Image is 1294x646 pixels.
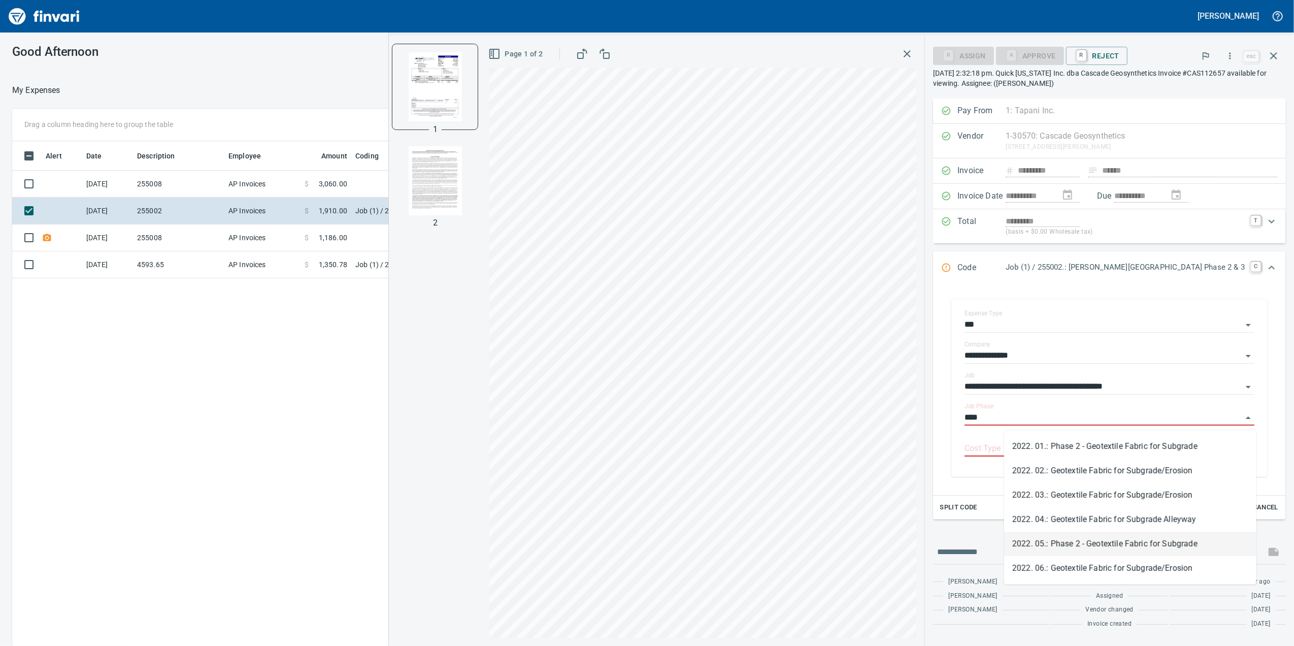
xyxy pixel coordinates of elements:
label: Expense Type [965,310,1002,316]
td: [DATE] [82,251,133,278]
p: 2 [433,217,438,229]
li: 2022. 03.: Geotextile Fabric for Subgrade/Erosion [1004,483,1256,507]
span: 3,060.00 [319,179,347,189]
button: Flag [1195,45,1217,67]
p: Total [957,215,1006,237]
label: Company [965,341,991,347]
div: Assign [933,51,993,59]
button: Close [1241,411,1255,425]
td: [DATE] [82,171,133,198]
span: Coding [355,150,379,162]
button: More [1219,45,1241,67]
span: Coding [355,150,392,162]
img: Page 1 [401,52,470,121]
button: RReject [1066,47,1127,65]
span: 1,186.00 [319,233,347,243]
button: Page 1 of 2 [486,45,547,63]
div: Expand [933,285,1286,520]
button: Open [1241,349,1255,363]
li: 2022. 05.: Phase 2 - Geotextile Fabric for Subgrade [1004,532,1256,556]
p: (basis + $0.00 Wholesale tax) [1006,227,1245,237]
td: [DATE] [82,224,133,251]
td: 255002 [133,198,224,224]
h3: Good Afternoon [12,45,335,59]
span: Description [137,150,175,162]
li: 2022. 06.: Geotextile Fabric for Subgrade/Erosion [1004,556,1256,580]
span: 1,910.00 [319,206,347,216]
span: Split Code [940,502,977,513]
span: Employee [228,150,274,162]
span: Cancel [1252,502,1279,513]
td: AP Invoices [224,171,301,198]
a: esc [1244,51,1259,62]
p: Code [957,262,1006,275]
span: Date [86,150,115,162]
p: 1 [433,123,438,136]
label: Job [965,372,975,378]
p: [DATE] 2:32:18 pm. Quick [US_STATE] Inc. dba Cascade Geosynthetics Invoice #CAS112657 available f... [933,68,1286,88]
h5: [PERSON_NAME] [1198,11,1259,21]
span: Vendor changed [1085,605,1134,615]
span: [DATE] [1252,591,1271,601]
span: Date [86,150,102,162]
td: Job (1) / 255002.: [PERSON_NAME][GEOGRAPHIC_DATA] Phase 2 & 3 / 1003. .: General Requirements / 5... [351,251,605,278]
img: Page 2 [401,146,470,215]
button: Cancel [1249,500,1282,515]
button: [PERSON_NAME] [1196,8,1262,24]
label: Job Phase [965,403,993,409]
span: [PERSON_NAME] [948,577,997,587]
li: 2022. 01.: Phase 2 - Geotextile Fabric for Subgrade [1004,434,1256,459]
span: Assigned [1096,591,1123,601]
div: Expand [933,209,1286,243]
p: Job (1) / 255002.: [PERSON_NAME][GEOGRAPHIC_DATA] Phase 2 & 3 [1006,262,1245,273]
li: 2022. 04.: Geotextile Fabric for Subgrade Alleyway [1004,507,1256,532]
span: [PERSON_NAME] [948,605,997,615]
td: 255008 [133,224,224,251]
a: C [1251,262,1261,272]
td: [DATE] [82,198,133,224]
span: [PERSON_NAME] [948,591,997,601]
p: Drag a column heading here to group the table [24,119,173,130]
span: 1,350.78 [319,260,347,270]
button: Open [1241,318,1255,332]
p: My Expenses [12,84,60,96]
span: This records your message into the invoice and notifies anyone mentioned [1262,540,1286,564]
td: 4593.65 [133,251,224,278]
td: AP Invoices [224,224,301,251]
img: Finvari [6,4,82,28]
span: Alert [46,150,62,162]
li: 2022. 02.: Geotextile Fabric for Subgrade/Erosion [1004,459,1256,483]
span: $ [305,260,309,270]
div: Job Phase required [996,51,1064,59]
button: Split Code [937,500,980,515]
span: [DATE] [1252,605,1271,615]
span: Amount [321,150,347,162]
span: Page 1 of 2 [490,48,543,60]
span: $ [305,179,309,189]
td: Job (1) / 255002.: [PERSON_NAME][GEOGRAPHIC_DATA] Phase 2 & 3 [351,198,605,224]
span: Alert [46,150,75,162]
button: Open [1241,380,1255,394]
span: Amount [308,150,347,162]
a: T [1251,215,1261,225]
span: $ [305,206,309,216]
span: Invoice created [1087,619,1132,629]
div: Expand [933,251,1286,285]
span: Reject [1074,47,1119,64]
td: AP Invoices [224,251,301,278]
span: Employee [228,150,261,162]
span: [DATE] [1252,619,1271,629]
td: 255008 [133,171,224,198]
span: Receipt Required [42,234,52,241]
span: Description [137,150,188,162]
span: $ [305,233,309,243]
nav: breadcrumb [12,84,60,96]
a: R [1077,50,1086,61]
td: AP Invoices [224,198,301,224]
